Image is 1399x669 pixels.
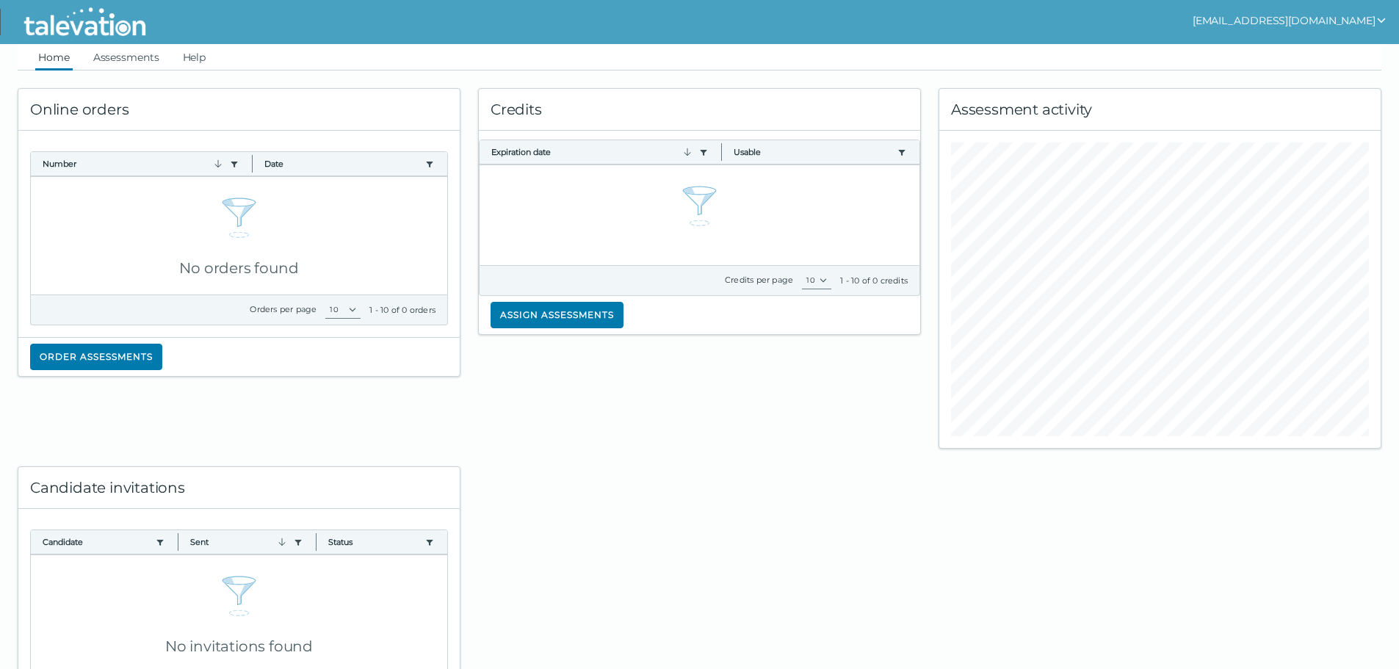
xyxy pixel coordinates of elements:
[30,344,162,370] button: Order assessments
[179,259,298,277] span: No orders found
[247,148,257,179] button: Column resize handle
[369,304,435,316] div: 1 - 10 of 0 orders
[18,467,460,509] div: Candidate invitations
[190,536,287,548] button: Sent
[734,146,892,158] button: Usable
[725,275,793,285] label: Credits per page
[1193,12,1387,29] button: show user actions
[479,89,920,131] div: Credits
[18,89,460,131] div: Online orders
[18,4,152,40] img: Talevation_Logo_Transparent_white.png
[173,526,183,557] button: Column resize handle
[939,89,1381,131] div: Assessment activity
[180,44,209,70] a: Help
[250,304,317,314] label: Orders per page
[491,146,693,158] button: Expiration date
[328,536,419,548] button: Status
[491,302,623,328] button: Assign assessments
[840,275,908,286] div: 1 - 10 of 0 credits
[165,637,313,655] span: No invitations found
[264,158,419,170] button: Date
[717,136,726,167] button: Column resize handle
[311,526,321,557] button: Column resize handle
[43,536,150,548] button: Candidate
[43,158,224,170] button: Number
[35,44,73,70] a: Home
[90,44,162,70] a: Assessments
